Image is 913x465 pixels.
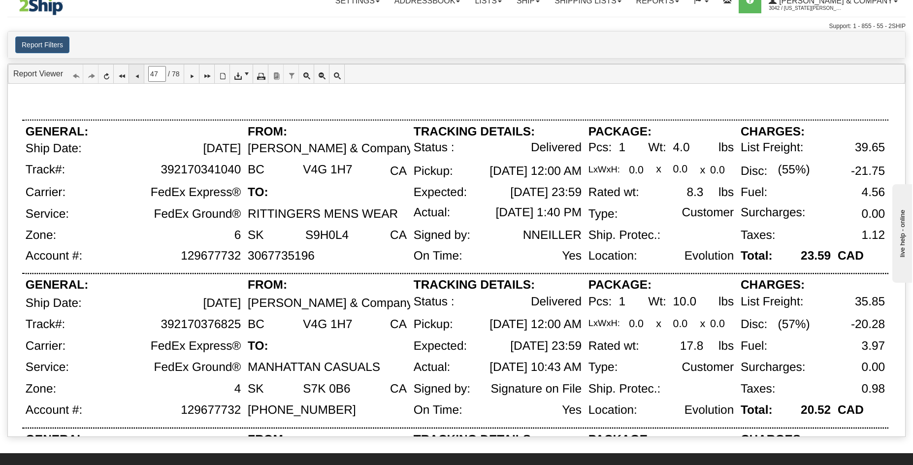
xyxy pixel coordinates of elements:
div: V4G 1H7 [303,318,352,331]
div: GENERAL: [26,125,88,138]
div: lbs [718,296,734,309]
div: Type: [588,207,618,221]
div: On Time: [414,249,462,263]
div: Yes [562,249,582,263]
div: 0.0 [629,165,644,176]
div: [DATE] [203,297,241,310]
div: Fuel: [741,186,767,199]
div: Evolution [685,403,734,417]
span: 78 [172,69,180,79]
div: 1 [619,296,626,309]
div: Type: [588,361,618,374]
div: FROM: [248,278,287,292]
div: 392170376825 [161,318,241,331]
div: Zone: [26,229,56,242]
div: Account #: [26,249,82,263]
div: (55%) [778,164,810,177]
div: 3.97 [862,339,885,353]
div: 0.00 [862,361,885,374]
div: LxWxH: [588,165,620,175]
div: 17.8 [680,339,704,353]
div: [DATE] 23:59 [510,339,582,353]
div: Pickup: [414,165,453,178]
a: Next Page [184,65,199,83]
div: TO: [248,339,268,353]
div: Delivered [531,141,582,154]
div: Total: [741,249,773,263]
div: Signed by: [414,382,470,396]
div: Surcharges: [741,206,806,220]
div: 0.0 [673,164,688,175]
div: BC [248,318,264,331]
div: SK [248,382,264,396]
div: CHARGES: [741,125,805,138]
div: Track#: [26,164,65,177]
div: S7K 0B6 [303,382,350,396]
div: 8.3 [686,186,703,199]
div: Carrier: [26,339,65,353]
div: TRACKING DETAILS: [414,125,535,138]
div: 4.0 [673,141,690,154]
div: TRACKING DETAILS: [414,278,535,292]
div: Ship. Protec.: [588,229,661,242]
div: FedEx Express® [151,186,241,199]
div: 0.0 [710,165,725,176]
a: Toggle FullPage/PageWidth [329,65,345,83]
div: Rated wt: [588,339,639,353]
a: Export [230,65,253,83]
div: 4 [234,382,241,396]
div: BC [248,164,264,177]
div: Status : [414,296,455,309]
div: -20.28 [851,318,885,331]
div: Customer [682,206,734,220]
div: -21.75 [851,165,885,178]
div: Service: [26,207,69,221]
div: [DATE] [203,142,241,155]
div: TO: [248,186,268,199]
div: Taxes: [741,229,776,242]
div: 0.00 [862,207,885,221]
div: FROM: [248,433,287,446]
div: Wt: [648,141,666,154]
div: lbs [718,141,734,154]
div: Total: [741,403,773,417]
div: List Freight: [741,296,804,309]
div: Location: [588,403,637,417]
div: 39.65 [855,141,885,154]
div: live help - online [7,8,91,16]
div: Location: [588,249,637,263]
div: CA [390,318,407,331]
div: CA [390,229,407,242]
div: 23.59 [801,249,831,263]
div: Zone: [26,382,56,396]
div: Taxes: [741,382,776,396]
a: Report Viewer [13,69,63,78]
div: [PERSON_NAME] & Company Ltd. [248,142,436,155]
div: Service: [26,361,69,374]
div: [DATE] 12:00 AM [489,318,582,331]
div: x [656,318,661,329]
div: [DATE] 10:43 AM [489,361,582,374]
div: CA [390,165,407,178]
div: MANHATTAN CASUALS [248,361,380,374]
div: Delivered [531,296,582,309]
div: 0.0 [710,318,725,329]
div: x [700,165,706,176]
div: x [656,164,661,175]
a: Zoom In [299,65,314,83]
div: TRACKING DETAILS: [414,433,535,446]
div: Fuel: [741,339,767,353]
div: Disc: [741,318,767,331]
div: lbs [718,186,734,199]
div: Ship. Protec.: [588,382,661,396]
div: Pickup: [414,318,453,331]
div: Actual: [414,361,451,374]
div: FROM: [248,125,287,138]
div: SK [248,229,264,242]
div: Disc: [741,165,767,178]
div: GENERAL: [26,278,88,292]
div: GENERAL: [26,433,88,446]
div: Rated wt: [588,186,639,199]
div: PACKAGE: [588,433,652,446]
button: Report Filters [15,36,69,53]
